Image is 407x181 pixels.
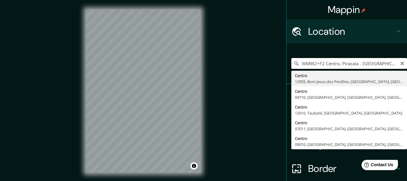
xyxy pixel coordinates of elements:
[295,141,403,147] div: 09010, [GEOGRAPHIC_DATA], [GEOGRAPHIC_DATA], [GEOGRAPHIC_DATA]
[291,58,407,69] input: Pick your city or area
[295,79,403,85] div: 12955, Bom Jesus dos Perdões, [GEOGRAPHIC_DATA], [GEOGRAPHIC_DATA]
[295,104,403,110] div: Centro
[295,120,403,126] div: Centro
[328,4,366,16] h4: Mappin
[295,88,403,94] div: Centro
[295,110,403,116] div: 12010, Taubaté, [GEOGRAPHIC_DATA], [GEOGRAPHIC_DATA]
[286,108,407,132] div: Style
[308,25,395,37] h4: Location
[286,157,407,181] div: Border
[353,157,400,174] iframe: Help widget launcher
[400,60,405,66] button: Clear
[295,135,403,141] div: Centro
[308,163,395,175] h4: Border
[295,73,403,79] div: Centro
[295,94,403,100] div: 09710, [GEOGRAPHIC_DATA], [GEOGRAPHIC_DATA], [GEOGRAPHIC_DATA]
[361,8,366,13] img: pin-icon.png
[190,162,198,170] button: Toggle attribution
[286,19,407,44] div: Location
[308,138,395,150] h4: Layout
[286,84,407,108] div: Pins
[86,10,201,173] canvas: Map
[286,132,407,157] div: Layout
[295,126,403,132] div: 07011, [GEOGRAPHIC_DATA], [GEOGRAPHIC_DATA], [GEOGRAPHIC_DATA]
